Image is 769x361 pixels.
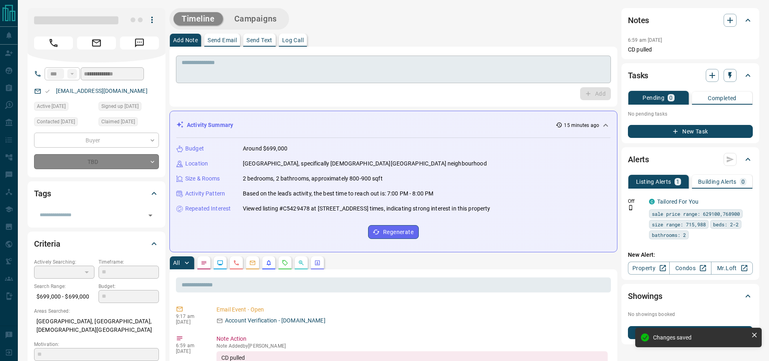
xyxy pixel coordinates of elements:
a: Mr.Loft [711,262,753,275]
p: [DATE] [176,348,204,354]
p: Around $699,000 [243,144,287,153]
p: Search Range: [34,283,94,290]
p: 9:17 am [176,314,204,319]
span: bathrooms: 2 [652,231,686,239]
div: Changes saved [653,334,748,341]
span: Active [DATE] [37,102,66,110]
h2: Tasks [628,69,648,82]
a: Tailored For You [657,198,698,205]
button: Campaigns [226,12,285,26]
div: Tags [34,184,159,203]
p: Viewed listing #C5429478 at [STREET_ADDRESS] times, indicating strong interest in this property [243,204,490,213]
h2: Alerts [628,153,649,166]
p: Areas Searched: [34,307,159,315]
p: Pending [643,95,664,101]
p: [DATE] [176,319,204,325]
p: 15 minutes ago [564,122,599,129]
div: Criteria [34,234,159,254]
h2: Notes [628,14,649,27]
h2: Tags [34,187,51,200]
svg: Requests [282,260,288,266]
span: size range: 715,988 [652,220,706,228]
p: Location [185,159,208,168]
p: [GEOGRAPHIC_DATA], specifically [DEMOGRAPHIC_DATA][GEOGRAPHIC_DATA] neighbourhood [243,159,487,168]
svg: Lead Browsing Activity [217,260,223,266]
p: Completed [708,95,737,101]
p: $699,000 - $699,000 [34,290,94,303]
p: No showings booked [628,311,753,318]
button: New Showing [628,326,753,339]
svg: Calls [233,260,240,266]
p: Based on the lead's activity, the best time to reach out is: 7:00 PM - 8:00 PM [243,189,433,198]
svg: Notes [201,260,207,266]
button: New Task [628,125,753,138]
div: Thu Sep 11 2025 [99,117,159,129]
div: Thu Sep 11 2025 [34,117,94,129]
div: Thu Sep 11 2025 [34,102,94,113]
p: Send Text [246,37,272,43]
p: 0 [669,95,673,101]
p: Send Email [208,37,237,43]
span: Email [77,37,116,49]
svg: Opportunities [298,260,304,266]
div: TBD [34,154,159,169]
span: sale price range: 629100,768900 [652,210,740,218]
p: All [173,260,180,266]
svg: Agent Actions [314,260,321,266]
p: Note Action [216,335,608,343]
div: Tasks [628,66,753,85]
p: Size & Rooms [185,174,220,183]
button: Open [145,210,156,221]
p: Activity Summary [187,121,233,129]
p: Repeated Interest [185,204,231,213]
button: Timeline [174,12,223,26]
p: Off [628,198,644,205]
p: 0 [741,179,745,185]
a: Condos [669,262,711,275]
a: Property [628,262,670,275]
span: Signed up [DATE] [101,102,139,110]
p: Motivation: [34,341,159,348]
a: [EMAIL_ADDRESS][DOMAIN_NAME] [56,88,148,94]
button: Regenerate [368,225,419,239]
p: [GEOGRAPHIC_DATA], [GEOGRAPHIC_DATA], [DEMOGRAPHIC_DATA][GEOGRAPHIC_DATA] [34,315,159,337]
p: Note Added by [PERSON_NAME] [216,343,608,349]
p: Budget: [99,283,159,290]
div: Buyer [34,133,159,148]
p: Activity Pattern [185,189,225,198]
p: 2 bedrooms, 2 bathrooms, approximately 800-900 sqft [243,174,383,183]
div: Showings [628,286,753,306]
div: Alerts [628,150,753,169]
p: Log Call [282,37,304,43]
span: Call [34,37,73,49]
div: Activity Summary15 minutes ago [176,118,610,133]
p: Budget [185,144,204,153]
p: New Alert: [628,251,753,259]
svg: Listing Alerts [266,260,272,266]
p: Account Verification - [DOMAIN_NAME] [225,316,326,325]
div: Notes [628,11,753,30]
p: 6:59 am [176,343,204,348]
h2: Criteria [34,237,60,250]
div: Tue Sep 09 2025 [99,102,159,113]
p: Actively Searching: [34,258,94,266]
span: Message [120,37,159,49]
p: CD pulled [628,45,753,54]
p: 1 [676,179,679,185]
p: No pending tasks [628,108,753,120]
p: Listing Alerts [636,179,671,185]
p: 6:59 am [DATE] [628,37,662,43]
p: Building Alerts [698,179,737,185]
span: beds: 2-2 [713,220,739,228]
h2: Showings [628,290,662,303]
svg: Push Notification Only [628,205,634,211]
svg: Email Valid [45,88,50,94]
svg: Emails [249,260,256,266]
p: Add Note [173,37,198,43]
p: Timeframe: [99,258,159,266]
span: Contacted [DATE] [37,118,75,126]
div: condos.ca [649,199,655,204]
p: Email Event - Open [216,305,608,314]
span: Claimed [DATE] [101,118,135,126]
